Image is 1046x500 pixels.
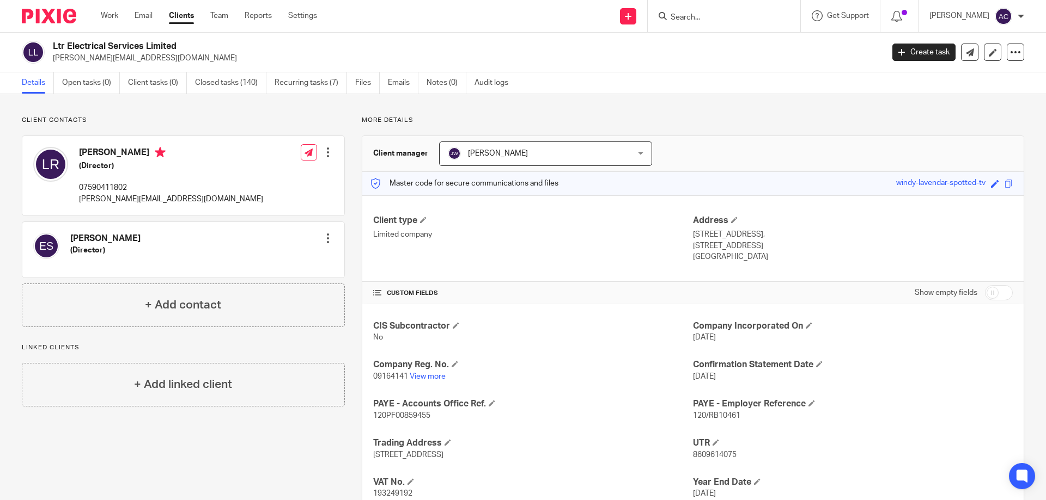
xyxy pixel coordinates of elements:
[373,359,693,371] h4: Company Reg. No.
[915,287,977,298] label: Show empty fields
[134,376,232,393] h4: + Add linked client
[373,148,428,159] h3: Client manager
[693,334,716,341] span: [DATE]
[892,44,956,61] a: Create task
[62,72,120,94] a: Open tasks (0)
[693,215,1013,226] h4: Address
[145,297,221,313] h4: + Add contact
[693,451,737,459] span: 8609614075
[128,72,187,94] a: Client tasks (0)
[53,53,876,64] p: [PERSON_NAME][EMAIL_ADDRESS][DOMAIN_NAME]
[22,343,345,352] p: Linked clients
[827,12,869,20] span: Get Support
[896,177,986,190] div: windy-lavendar-spotted-tv
[135,10,153,21] a: Email
[79,182,263,193] p: 07590411802
[373,451,443,459] span: [STREET_ADDRESS]
[288,10,317,21] a: Settings
[427,72,466,94] a: Notes (0)
[155,147,166,158] i: Primary
[448,147,461,160] img: svg%3E
[79,194,263,205] p: [PERSON_NAME][EMAIL_ADDRESS][DOMAIN_NAME]
[245,10,272,21] a: Reports
[70,245,141,256] h5: (Director)
[53,41,711,52] h2: Ltr Electrical Services Limited
[70,233,141,244] h4: [PERSON_NAME]
[929,10,989,21] p: [PERSON_NAME]
[693,251,1013,262] p: [GEOGRAPHIC_DATA]
[693,437,1013,449] h4: UTR
[169,10,194,21] a: Clients
[373,320,693,332] h4: CIS Subcontractor
[79,147,263,161] h4: [PERSON_NAME]
[33,233,59,259] img: svg%3E
[22,9,76,23] img: Pixie
[373,373,408,380] span: 09164141
[22,72,54,94] a: Details
[410,373,446,380] a: View more
[22,41,45,64] img: svg%3E
[373,490,412,497] span: 193249192
[373,412,430,419] span: 120PF00859455
[693,490,716,497] span: [DATE]
[693,398,1013,410] h4: PAYE - Employer Reference
[693,477,1013,488] h4: Year End Date
[468,150,528,157] span: [PERSON_NAME]
[373,477,693,488] h4: VAT No.
[693,320,1013,332] h4: Company Incorporated On
[693,359,1013,371] h4: Confirmation Statement Date
[373,334,383,341] span: No
[475,72,516,94] a: Audit logs
[275,72,347,94] a: Recurring tasks (7)
[195,72,266,94] a: Closed tasks (140)
[373,398,693,410] h4: PAYE - Accounts Office Ref.
[210,10,228,21] a: Team
[693,412,740,419] span: 120/RB10461
[670,13,768,23] input: Search
[693,240,1013,251] p: [STREET_ADDRESS]
[373,289,693,298] h4: CUSTOM FIELDS
[370,178,558,189] p: Master code for secure communications and files
[693,229,1013,240] p: [STREET_ADDRESS],
[373,437,693,449] h4: Trading Address
[355,72,380,94] a: Files
[79,161,263,171] h5: (Director)
[373,229,693,240] p: Limited company
[995,8,1012,25] img: svg%3E
[33,147,68,182] img: svg%3E
[693,373,716,380] span: [DATE]
[373,215,693,226] h4: Client type
[22,116,345,125] p: Client contacts
[388,72,418,94] a: Emails
[101,10,118,21] a: Work
[362,116,1024,125] p: More details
